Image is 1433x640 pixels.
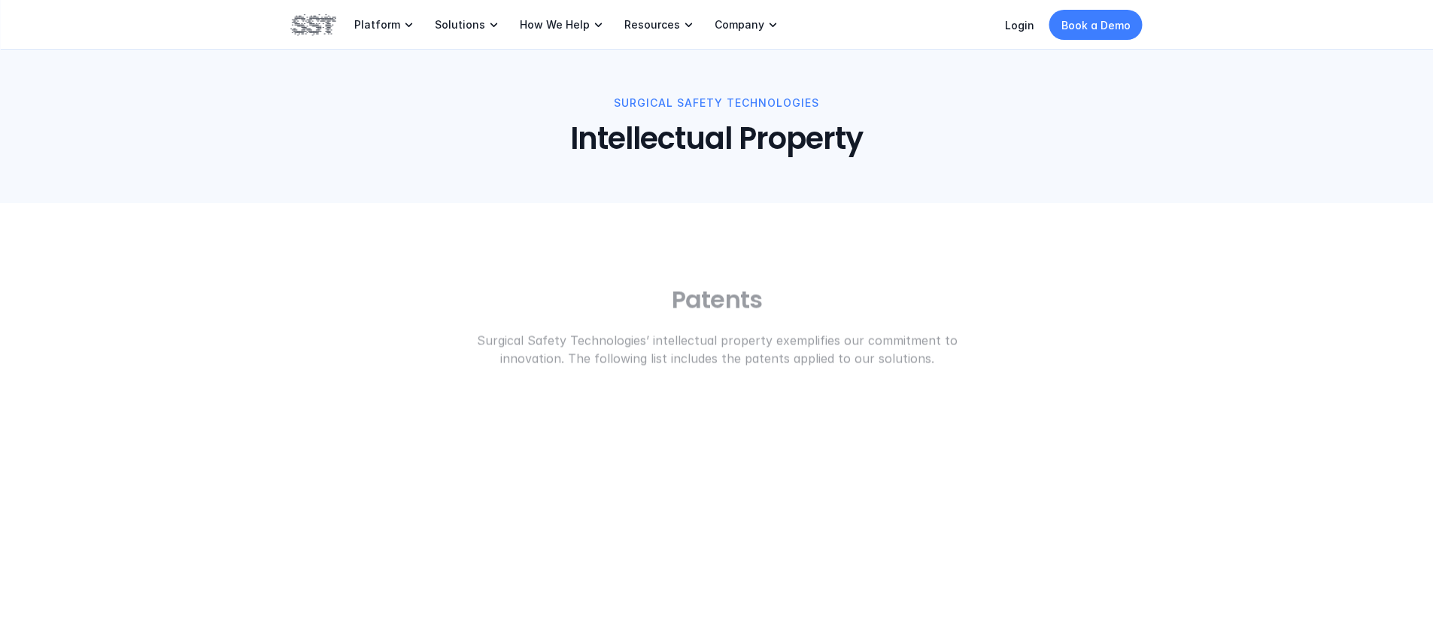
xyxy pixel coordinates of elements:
img: SST logo [291,12,336,38]
h1: Intellectual Property [26,119,1407,158]
a: Login [1005,19,1034,32]
p: Solutions [435,18,485,32]
h4: Patents [672,285,761,317]
p: surgical safety technologies [26,95,1407,111]
a: Book a Demo [1049,10,1143,40]
p: Platform [354,18,400,32]
p: Surgical Safety Technologies’ intellectual property exemplifies our commitment to innovation. The... [461,332,972,368]
p: Company [715,18,764,32]
p: How We Help [520,18,590,32]
p: Resources [624,18,680,32]
p: Book a Demo [1061,17,1131,33]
